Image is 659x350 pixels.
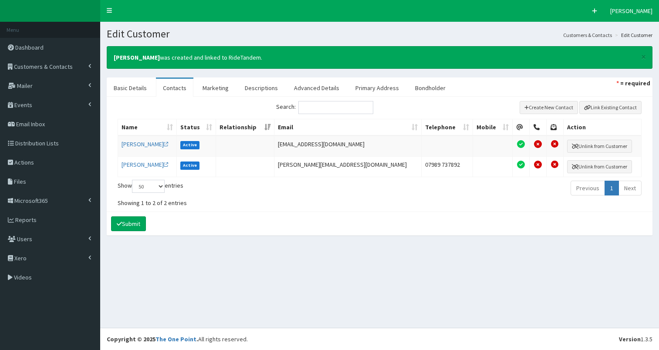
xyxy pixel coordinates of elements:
a: Bondholder [408,79,453,97]
label: Show entries [118,180,183,193]
button: × [641,52,646,61]
li: Edit Customer [613,31,652,39]
select: Showentries [132,180,165,193]
span: Events [14,101,32,109]
td: 07989 737892 [422,156,473,177]
a: Previous [571,181,605,195]
span: Microsoft365 [14,197,48,205]
td: [EMAIL_ADDRESS][DOMAIN_NAME] [274,136,422,156]
a: Contacts [156,79,193,97]
button: Submit [111,216,146,231]
span: Users [17,235,32,243]
a: Customers & Contacts [563,31,612,39]
a: Marketing [196,79,236,97]
a: [PERSON_NAME] [122,161,169,168]
label: Active [180,162,200,169]
span: [PERSON_NAME] [610,7,652,15]
td: [PERSON_NAME][EMAIL_ADDRESS][DOMAIN_NAME] [274,156,422,177]
th: Email Permission [513,119,530,136]
a: Primary Address [348,79,406,97]
th: Post Permission [547,119,564,136]
b: Version [619,335,641,343]
label: Active [180,141,200,149]
th: Relationship: activate to sort column ascending [216,119,274,136]
th: Mobile: activate to sort column ascending [473,119,513,136]
th: Status: activate to sort column ascending [177,119,216,136]
span: Files [14,178,26,185]
div: was created and linked to RideTandem. [107,46,652,69]
a: The One Point [155,335,196,343]
div: Showing 1 to 2 of 2 entries [118,195,284,207]
span: Email Inbox [16,120,45,128]
button: Unlink from Customer [567,160,632,173]
footer: All rights reserved. [100,328,659,350]
label: Search: [276,101,373,114]
h1: Edit Customer [107,28,652,40]
button: Link Existing Contact [579,101,642,114]
a: 1 [605,181,619,195]
span: Customers & Contacts [14,63,73,71]
strong: = required [620,79,650,87]
button: Unlink from Customer [567,140,632,153]
div: 1.3.5 [619,335,652,343]
th: Email: activate to sort column ascending [274,119,422,136]
a: Advanced Details [287,79,346,97]
a: Next [618,181,642,195]
button: Create New Contact [520,101,578,114]
span: Reports [15,216,37,224]
a: [PERSON_NAME] [122,140,169,148]
span: Videos [14,273,32,281]
th: Telephone Permission [530,119,547,136]
span: Actions [14,158,34,166]
span: Distribution Lists [15,139,59,147]
strong: Copyright © 2025 . [107,335,198,343]
input: Search: [298,101,373,114]
span: Mailer [17,82,33,90]
th: Action [564,119,642,136]
span: Xero [14,254,27,262]
th: Telephone: activate to sort column ascending [422,119,473,136]
a: Basic Details [107,79,154,97]
span: Dashboard [15,44,44,51]
th: Name: activate to sort column ascending [118,119,177,136]
a: Descriptions [238,79,285,97]
b: [PERSON_NAME] [114,54,160,61]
